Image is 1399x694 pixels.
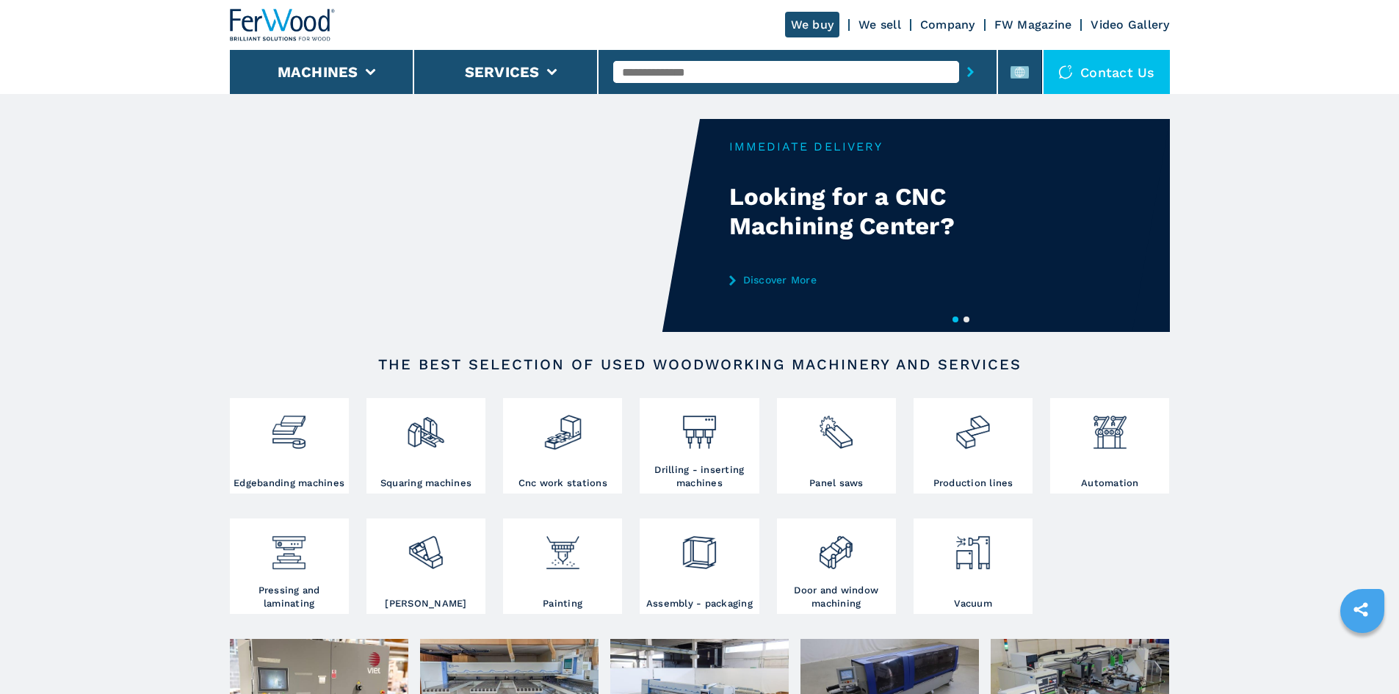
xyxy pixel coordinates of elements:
[959,55,982,89] button: submit-button
[234,584,345,610] h3: Pressing and laminating
[385,597,466,610] h3: [PERSON_NAME]
[809,477,864,490] h3: Panel saws
[543,597,582,610] h3: Painting
[914,398,1033,494] a: Production lines
[817,522,856,572] img: lavorazione_porte_finestre_2.png
[366,398,485,494] a: Squaring machines
[230,9,336,41] img: Ferwood
[646,597,753,610] h3: Assembly - packaging
[953,522,992,572] img: aspirazione_1.png
[503,398,622,494] a: Cnc work stations
[920,18,975,32] a: Company
[994,18,1072,32] a: FW Magazine
[1044,50,1170,94] div: Contact us
[953,402,992,452] img: linee_di_produzione_2.png
[933,477,1013,490] h3: Production lines
[277,355,1123,373] h2: The best selection of used woodworking machinery and services
[914,518,1033,614] a: Vacuum
[1050,398,1169,494] a: Automation
[640,398,759,494] a: Drilling - inserting machines
[270,402,308,452] img: bordatrici_1.png
[380,477,471,490] h3: Squaring machines
[729,274,1017,286] a: Discover More
[680,402,719,452] img: foratrici_inseritrici_2.png
[785,12,840,37] a: We buy
[643,463,755,490] h3: Drilling - inserting machines
[1091,18,1169,32] a: Video Gallery
[1337,628,1388,683] iframe: Chat
[270,522,308,572] img: pressa-strettoia.png
[777,398,896,494] a: Panel saws
[543,522,582,572] img: verniciatura_1.png
[465,63,540,81] button: Services
[858,18,901,32] a: We sell
[680,522,719,572] img: montaggio_imballaggio_2.png
[1058,65,1073,79] img: Contact us
[518,477,607,490] h3: Cnc work stations
[1342,591,1379,628] a: sharethis
[781,584,892,610] h3: Door and window machining
[230,518,349,614] a: Pressing and laminating
[640,518,759,614] a: Assembly - packaging
[964,317,969,322] button: 2
[952,317,958,322] button: 1
[777,518,896,614] a: Door and window machining
[1081,477,1139,490] h3: Automation
[543,402,582,452] img: centro_di_lavoro_cnc_2.png
[503,518,622,614] a: Painting
[406,402,445,452] img: squadratrici_2.png
[1091,402,1129,452] img: automazione.png
[230,398,349,494] a: Edgebanding machines
[278,63,358,81] button: Machines
[230,119,700,332] video: Your browser does not support the video tag.
[234,477,344,490] h3: Edgebanding machines
[954,597,992,610] h3: Vacuum
[406,522,445,572] img: levigatrici_2.png
[817,402,856,452] img: sezionatrici_2.png
[366,518,485,614] a: [PERSON_NAME]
